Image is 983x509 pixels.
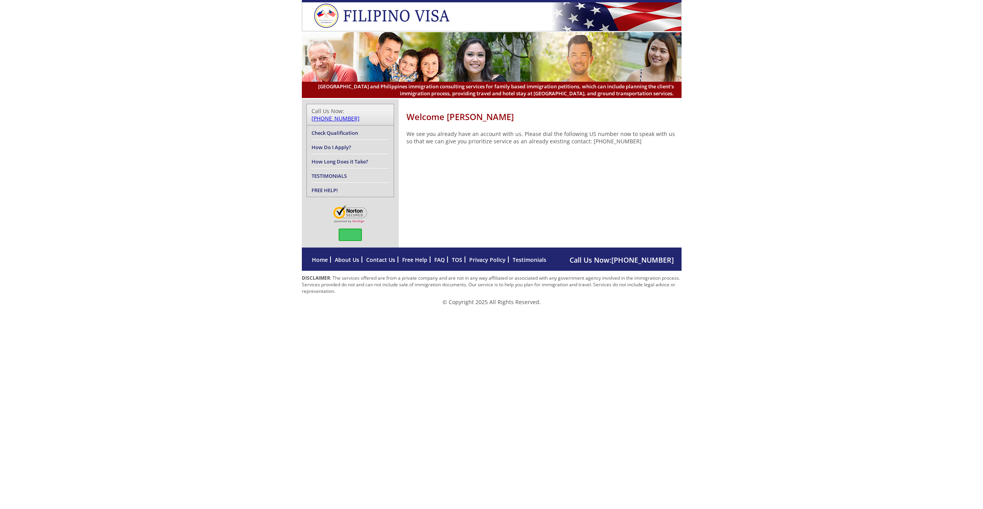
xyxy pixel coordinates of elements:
[312,158,368,165] a: How Long Does it Take?
[310,83,674,97] span: [GEOGRAPHIC_DATA] and Philippines immigration consulting services for family based immigration pe...
[312,172,347,179] a: TESTIMONIALS
[611,255,674,265] a: [PHONE_NUMBER]
[312,129,358,136] a: Check Qualification
[312,115,360,122] a: [PHONE_NUMBER]
[469,256,506,263] a: Privacy Policy
[312,107,389,122] div: Call Us Now:
[335,256,359,263] a: About Us
[302,275,682,294] p: : The services offered are from a private company and are not in any way affiliated or associated...
[312,256,328,263] a: Home
[434,256,445,263] a: FAQ
[513,256,546,263] a: Testimonials
[312,187,338,194] a: FREE HELP!
[366,256,395,263] a: Contact Us
[452,256,462,263] a: TOS
[406,111,682,122] h1: Welcome [PERSON_NAME]
[302,298,682,306] p: © Copyright 2025 All Rights Reserved.
[406,130,682,145] p: We see you already have an account with us. Please dial the following US number now to speak with...
[570,255,674,265] span: Call Us Now:
[312,144,351,151] a: How Do I Apply?
[302,275,330,281] strong: DISCLAIMER
[402,256,427,263] a: Free Help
